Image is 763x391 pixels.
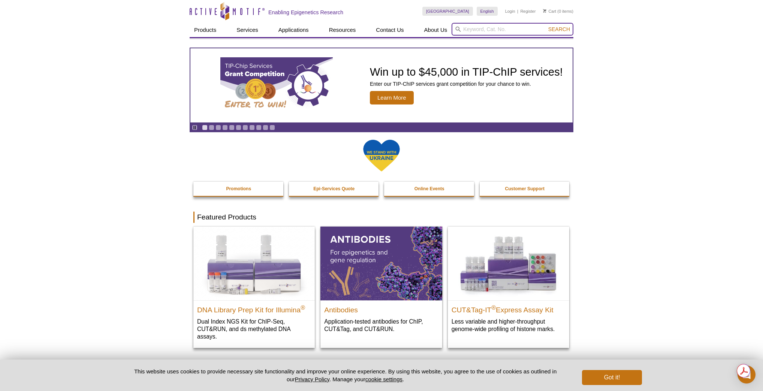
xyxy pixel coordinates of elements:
a: Go to slide 9 [256,125,262,130]
a: Resources [325,23,361,37]
a: Go to slide 6 [236,125,241,130]
button: Search [546,26,572,33]
a: Go to slide 5 [229,125,235,130]
a: English [477,7,498,16]
a: Products [190,23,221,37]
h2: DNA Library Prep Kit for Illumina [197,303,311,314]
a: Online Events [384,182,475,196]
a: Cart [543,9,556,14]
a: Go to slide 1 [202,125,208,130]
a: Privacy Policy [295,376,329,382]
sup: ® [301,304,305,310]
strong: Promotions [226,186,251,191]
span: Learn More [370,91,414,104]
input: Keyword, Cat. No. [452,23,573,36]
a: Login [505,9,515,14]
sup: ® [491,304,496,310]
p: Enter our TIP-ChIP services grant competition for your chance to win. [370,81,563,87]
a: Applications [274,23,313,37]
a: Go to slide 2 [209,125,214,130]
a: Go to slide 4 [222,125,228,130]
a: [GEOGRAPHIC_DATA] [422,7,473,16]
p: Less variable and higher-throughput genome-wide profiling of histone marks​. [452,318,566,333]
a: Promotions [193,182,284,196]
a: Go to slide 7 [242,125,248,130]
h2: Win up to $45,000 in TIP-ChIP services! [370,66,563,78]
strong: Epi-Services Quote [313,186,355,191]
a: Toggle autoplay [192,125,197,130]
a: Customer Support [480,182,570,196]
img: We Stand With Ukraine [363,139,400,172]
img: DNA Library Prep Kit for Illumina [193,227,315,300]
a: Register [520,9,536,14]
span: Search [548,26,570,32]
a: Services [232,23,263,37]
a: TIP-ChIP Services Grant Competition Win up to $45,000 in TIP-ChIP services! Enter our TIP-ChIP se... [190,48,573,122]
a: All Antibodies Antibodies Application-tested antibodies for ChIP, CUT&Tag, and CUT&RUN. [320,227,442,340]
p: Application-tested antibodies for ChIP, CUT&Tag, and CUT&RUN. [324,318,438,333]
li: (0 items) [543,7,573,16]
a: Contact Us [371,23,408,37]
button: Got it! [582,370,642,385]
a: About Us [420,23,452,37]
a: Go to slide 11 [269,125,275,130]
a: Go to slide 3 [215,125,221,130]
p: Dual Index NGS Kit for ChIP-Seq, CUT&RUN, and ds methylated DNA assays. [197,318,311,340]
a: Epi-Services Quote [289,182,380,196]
h2: Enabling Epigenetics Research [268,9,343,16]
h2: Featured Products [193,212,570,223]
a: Go to slide 8 [249,125,255,130]
img: All Antibodies [320,227,442,300]
h2: Antibodies [324,303,438,314]
article: TIP-ChIP Services Grant Competition [190,48,573,122]
a: CUT&Tag-IT® Express Assay Kit CUT&Tag-IT®Express Assay Kit Less variable and higher-throughput ge... [448,227,569,340]
img: TIP-ChIP Services Grant Competition [220,57,333,113]
strong: Customer Support [505,186,545,191]
h2: CUT&Tag-IT Express Assay Kit [452,303,566,314]
p: This website uses cookies to provide necessary site functionality and improve your online experie... [121,367,570,383]
button: cookie settings [365,376,402,382]
strong: Online Events [414,186,444,191]
img: Your Cart [543,9,546,13]
img: CUT&Tag-IT® Express Assay Kit [448,227,569,300]
a: DNA Library Prep Kit for Illumina DNA Library Prep Kit for Illumina® Dual Index NGS Kit for ChIP-... [193,227,315,348]
a: Go to slide 10 [263,125,268,130]
li: | [517,7,518,16]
